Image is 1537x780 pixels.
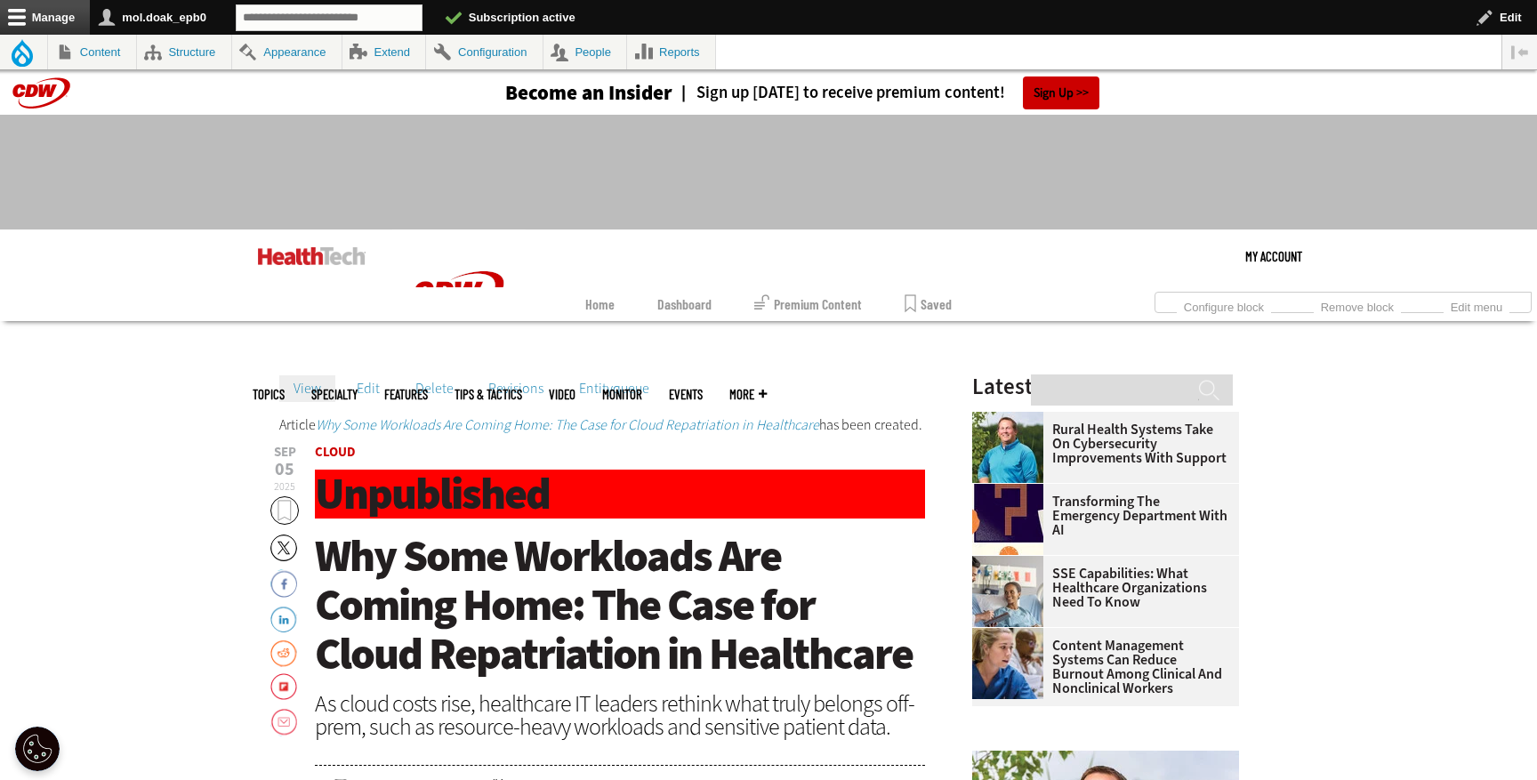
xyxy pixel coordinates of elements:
img: Doctor speaking with patient [972,556,1043,627]
a: Content [48,35,136,69]
a: Events [669,388,703,401]
img: Home [392,229,526,361]
span: More [729,388,767,401]
span: Specialty [311,388,358,401]
a: illustration of question mark [972,484,1052,498]
a: Reports [627,35,715,69]
a: Features [384,388,428,401]
a: Content Management Systems Can Reduce Burnout Among Clinical and Nonclinical Workers [972,639,1228,696]
span: 2025 [274,479,295,494]
button: Vertical orientation [1502,35,1537,69]
a: Edit menu [1444,295,1509,315]
img: illustration of question mark [972,484,1043,555]
a: MonITor [602,388,642,401]
h1: Unpublished [315,470,925,519]
div: As cloud costs rise, healthcare IT leaders rethink what truly belongs off-prem, such as resource-... [315,692,925,738]
span: Why Some Workloads Are Coming Home: The Case for Cloud Repatriation in Healthcare [315,527,913,683]
a: Home [585,287,615,321]
a: Premium Content [754,287,862,321]
a: Saved [905,287,952,321]
a: Doctor speaking with patient [972,556,1052,570]
div: Status message [279,418,925,432]
a: Sign up [DATE] to receive premium content! [672,84,1005,101]
span: 05 [270,461,299,478]
img: Home [258,247,366,265]
a: Tips & Tactics [455,388,522,401]
img: Jim Roeder [972,412,1043,483]
a: Extend [342,35,426,69]
a: Become an Insider [439,83,672,103]
div: User menu [1245,229,1302,283]
a: Transforming the Emergency Department with AI [972,495,1228,537]
span: Sep [270,446,299,459]
a: Dashboard [657,287,712,321]
a: Configure block [1177,295,1271,315]
img: nurses talk in front of desktop computer [972,628,1043,699]
a: Remove block [1314,295,1401,315]
a: My Account [1245,229,1302,283]
button: Open Preferences [15,727,60,771]
a: Jim Roeder [972,412,1052,426]
a: Appearance [232,35,342,69]
a: Cloud [315,443,356,461]
span: Topics [253,388,285,401]
a: SSE Capabilities: What Healthcare Organizations Need to Know [972,567,1228,609]
a: CDW [392,347,526,366]
div: Cookie Settings [15,727,60,771]
a: People [543,35,627,69]
a: Rural Health Systems Take On Cybersecurity Improvements with Support [972,422,1228,465]
a: Why Some Workloads Are Coming Home: The Case for Cloud Repatriation in Healthcare [316,415,819,434]
h3: Become an Insider [505,83,672,103]
a: Structure [137,35,231,69]
a: Configuration [426,35,542,69]
a: Video [549,388,575,401]
h3: Latest Articles [972,375,1239,398]
a: nurses talk in front of desktop computer [972,628,1052,642]
a: Sign Up [1023,76,1099,109]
